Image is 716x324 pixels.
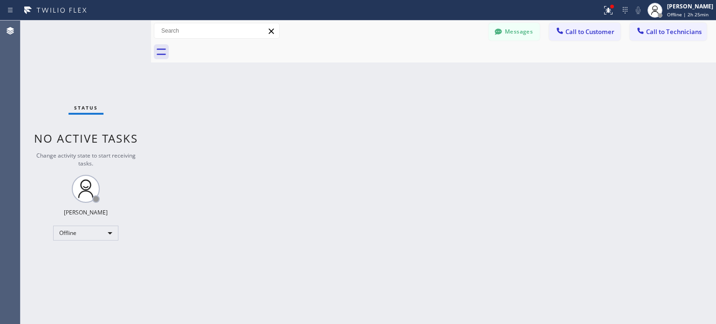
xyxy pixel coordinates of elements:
span: Call to Technicians [646,28,702,36]
button: Mute [632,4,645,17]
span: No active tasks [34,131,138,146]
div: [PERSON_NAME] [64,208,108,216]
span: Offline | 2h 25min [667,11,709,18]
button: Call to Technicians [630,23,707,41]
span: Change activity state to start receiving tasks. [36,152,136,167]
button: Messages [489,23,540,41]
span: Status [74,104,98,111]
button: Call to Customer [549,23,620,41]
div: Offline [53,226,118,241]
div: [PERSON_NAME] [667,2,713,10]
input: Search [154,23,279,38]
span: Call to Customer [565,28,614,36]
